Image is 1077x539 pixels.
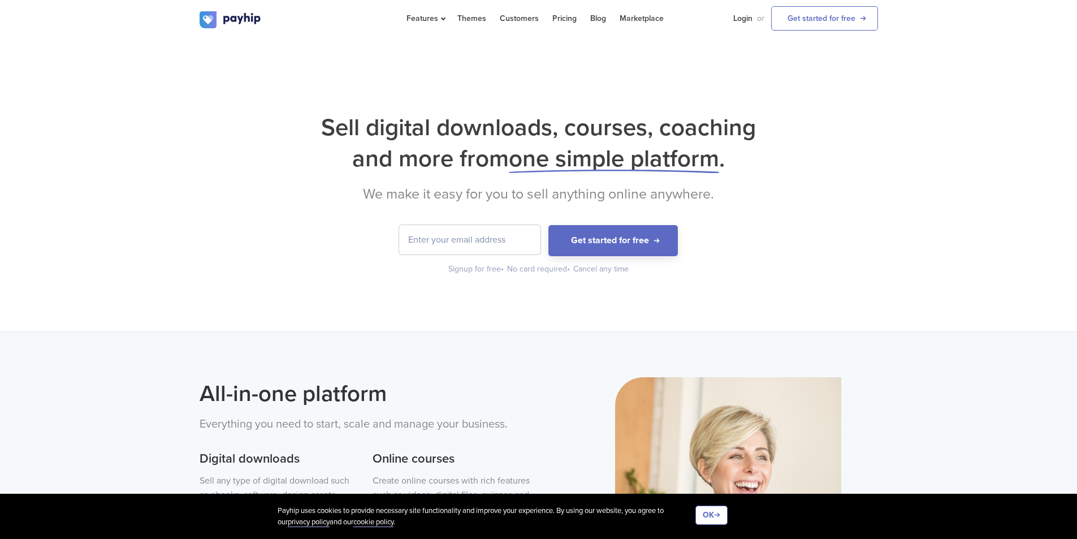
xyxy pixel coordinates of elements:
a: Get started for free [771,6,878,31]
button: Get started for free [548,225,678,256]
div: Cancel any time [573,264,629,275]
h2: We make it easy for you to sell anything online anywhere. [200,186,878,202]
h1: Sell digital downloads, courses, coaching and more from [200,112,878,174]
span: • [567,264,570,274]
h3: Digital downloads [200,450,357,468]
input: Enter your email address [399,225,540,255]
div: Signup for free [448,264,505,275]
div: No card required [507,264,571,275]
p: Sell any type of digital download such as ebooks, software, design assets, templates, video, musi... [200,474,357,531]
a: privacy policy [288,518,330,527]
span: one simple platform [509,144,719,173]
img: logo.svg [200,11,262,28]
span: Features [406,14,444,23]
h2: All-in-one platform [200,377,530,410]
p: Everything you need to start, scale and manage your business. [200,416,530,433]
span: . [719,144,725,173]
div: Payhip uses cookies to provide necessary site functionality and improve your experience. By using... [278,506,695,528]
span: • [501,264,504,274]
button: OK [695,506,728,525]
a: cookie policy [353,518,393,527]
p: Create online courses with rich features such as videos, digital files, quizzes and assignments. ... [373,474,530,531]
h3: Online courses [373,450,530,468]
